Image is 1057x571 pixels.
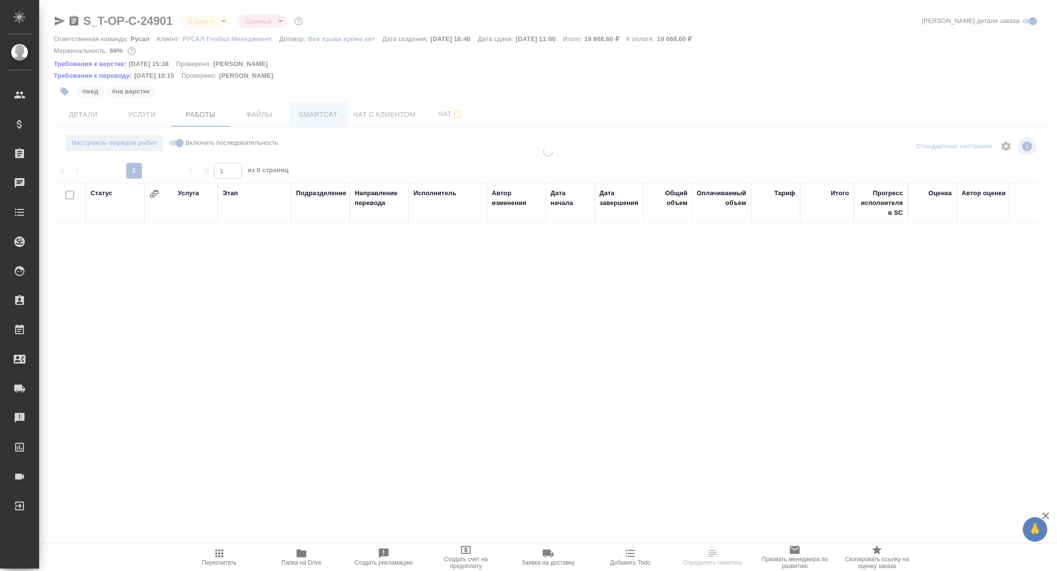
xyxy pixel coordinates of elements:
button: Создать счет на предоплату [425,544,507,571]
span: Призвать менеджера по развитию [759,556,830,570]
div: Дата начала [551,188,590,208]
div: Итого [831,188,849,198]
button: Заявка на доставку [507,544,589,571]
div: Прогресс исполнителя в SC [859,188,903,218]
div: Автор изменения [492,188,541,208]
button: Папка на Drive [260,544,343,571]
button: Определить тематику [671,544,754,571]
button: Сгруппировать [149,189,159,199]
button: Призвать менеджера по развитию [754,544,836,571]
div: Услуга [178,188,199,198]
div: Оплачиваемый объем [697,188,746,208]
div: Статус [91,188,113,198]
div: Исполнитель [414,188,457,198]
div: Подразделение [296,188,346,198]
div: Этап [223,188,238,198]
button: Пересчитать [178,544,260,571]
button: Создать рекламацию [343,544,425,571]
div: Тариф [774,188,795,198]
span: Пересчитать [202,559,237,566]
span: 🙏 [1027,519,1043,540]
span: Заявка на доставку [522,559,574,566]
span: Создать счет на предоплату [431,556,501,570]
span: Скопировать ссылку на оценку заказа [842,556,912,570]
div: Общий объем [648,188,688,208]
span: Создать рекламацию [355,559,413,566]
div: Автор оценки [962,188,1006,198]
div: Направление перевода [355,188,404,208]
button: Добавить Todo [589,544,671,571]
span: Добавить Todo [610,559,650,566]
button: 🙏 [1023,517,1047,542]
span: Определить тематику [683,559,742,566]
button: Скопировать ссылку на оценку заказа [836,544,918,571]
div: Оценка [928,188,952,198]
div: Дата завершения [599,188,639,208]
span: Папка на Drive [281,559,322,566]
